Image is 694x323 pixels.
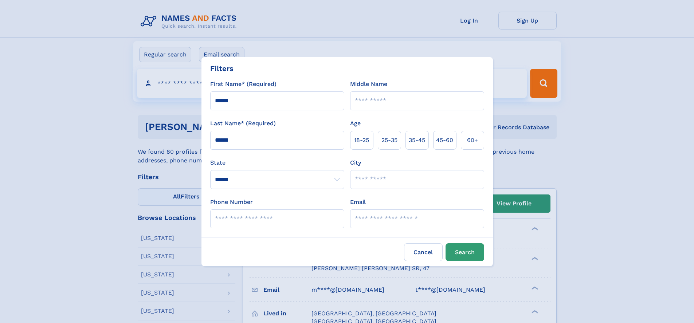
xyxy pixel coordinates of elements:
[210,198,253,206] label: Phone Number
[350,119,361,128] label: Age
[210,80,277,88] label: First Name* (Required)
[409,136,425,145] span: 35‑45
[381,136,397,145] span: 25‑35
[354,136,369,145] span: 18‑25
[350,198,366,206] label: Email
[350,80,387,88] label: Middle Name
[210,119,276,128] label: Last Name* (Required)
[350,158,361,167] label: City
[210,63,234,74] div: Filters
[404,243,443,261] label: Cancel
[436,136,453,145] span: 45‑60
[446,243,484,261] button: Search
[210,158,344,167] label: State
[467,136,478,145] span: 60+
